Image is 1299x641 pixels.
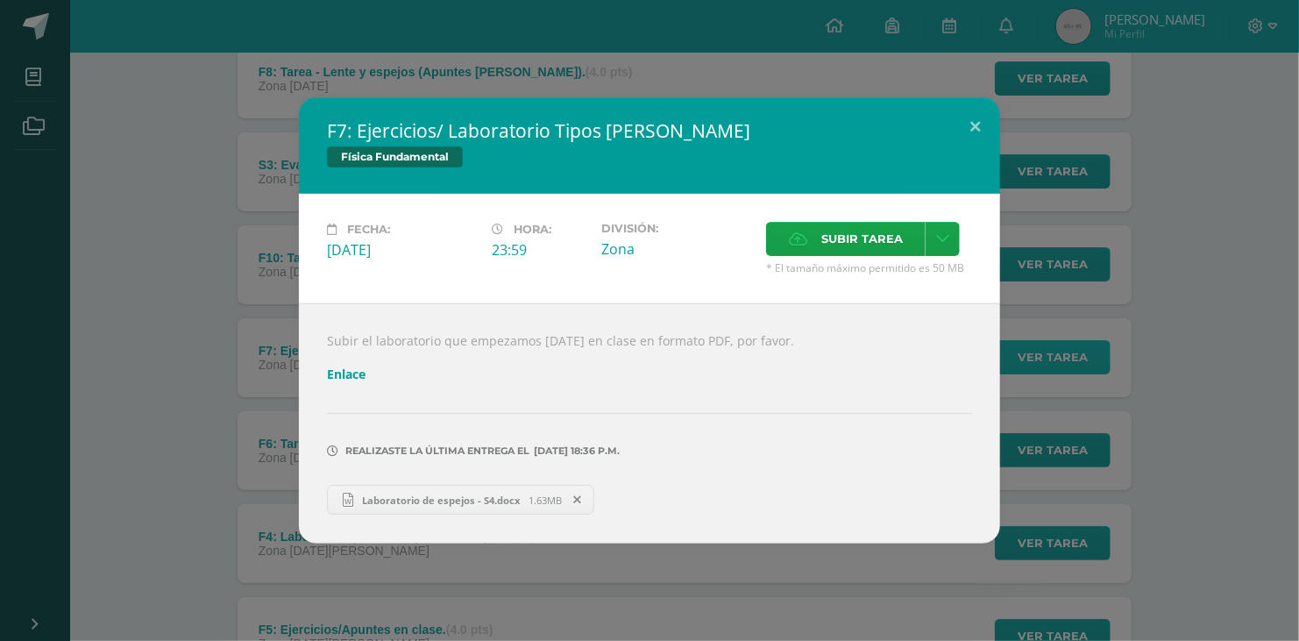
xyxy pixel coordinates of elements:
span: * El tamaño máximo permitido es 50 MB [766,260,972,275]
span: Remover entrega [564,490,593,509]
span: Laboratorio de espejos - S4.docx [354,494,529,507]
span: Fecha: [347,223,390,236]
div: Zona [601,239,752,259]
span: 1.63MB [529,494,563,507]
a: Laboratorio de espejos - S4.docx 1.63MB [327,485,594,515]
span: Realizaste la última entrega el [345,445,529,457]
span: Subir tarea [821,223,903,255]
button: Close (Esc) [950,97,1000,157]
span: [DATE] 18:36 p.m. [529,451,620,452]
div: 23:59 [492,240,587,260]
div: Subir el laboratorio que empezamos [DATE] en clase en formato PDF, por favor. [299,303,1000,544]
span: Hora: [514,223,551,236]
div: [DATE] [327,240,478,260]
label: División: [601,222,752,235]
span: Física Fundamental [327,146,463,167]
h2: F7: Ejercicios/ Laboratorio Tipos [PERSON_NAME] [327,118,972,143]
a: Enlace [327,366,366,382]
